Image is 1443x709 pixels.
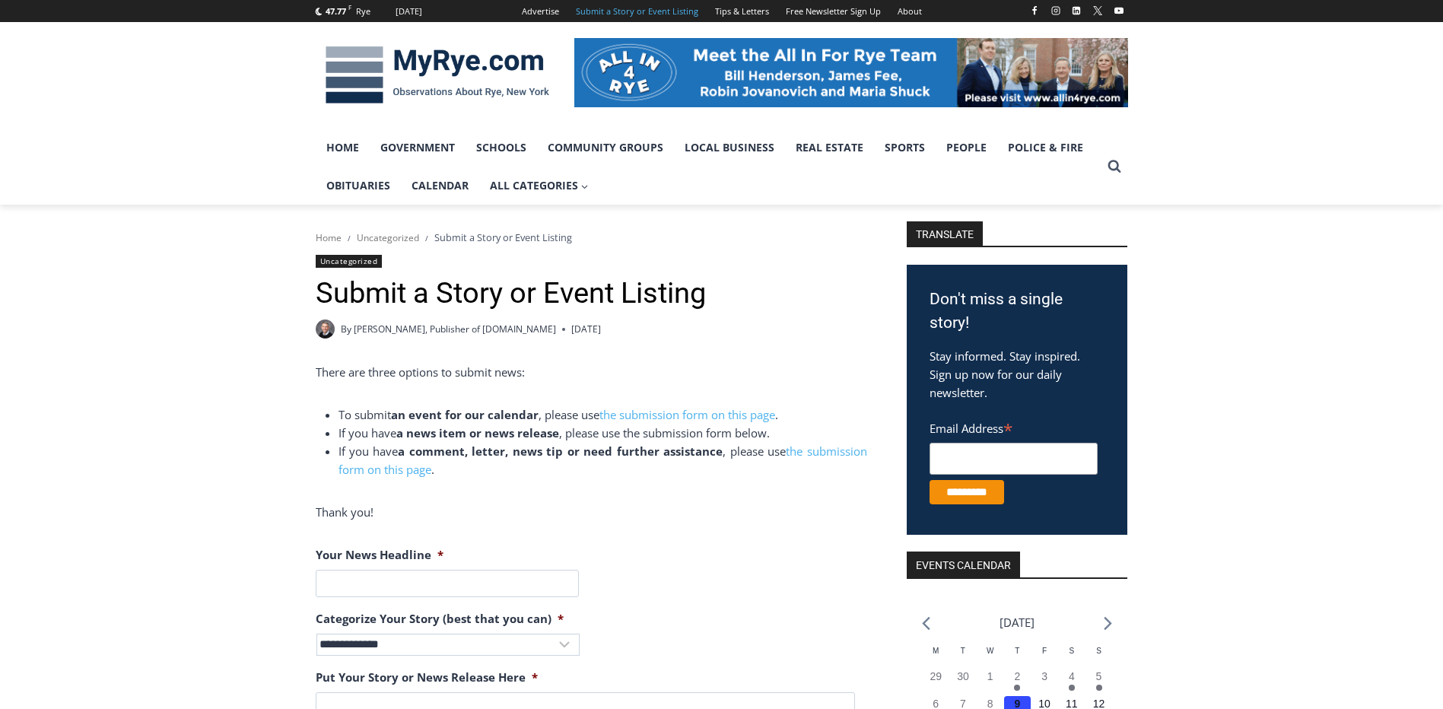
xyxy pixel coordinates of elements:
span: Submit a Story or Event Listing [434,231,572,244]
div: Saturday [1058,645,1085,669]
a: Obituaries [316,167,401,205]
div: Thursday [1004,645,1031,669]
button: 29 [922,669,949,696]
div: Friday [1031,645,1058,669]
a: Schools [466,129,537,167]
a: Community Groups [537,129,674,167]
span: S [1069,647,1074,655]
a: X [1089,2,1107,20]
label: Categorize Your Story (best that you can) [316,612,564,627]
span: F [348,3,351,11]
div: Monday [922,645,949,669]
time: 30 [957,670,969,682]
a: Next month [1104,616,1112,631]
span: M [933,647,939,655]
time: 4 [1069,670,1075,682]
button: 2 Has events [1004,669,1031,696]
p: Thank you! [316,503,867,521]
label: Your News Headline [316,548,443,563]
h1: Submit a Story or Event Listing [316,276,867,311]
p: Stay informed. Stay inspired. Sign up now for our daily newsletter. [930,347,1104,402]
span: T [1015,647,1019,655]
span: / [425,233,428,243]
p: There are three options to submit news: [316,363,867,381]
li: [DATE] [1000,612,1035,633]
a: the submission form on this page [599,407,775,422]
em: Has events [1069,685,1075,691]
nav: Breadcrumbs [316,230,867,245]
button: 4 Has events [1058,669,1085,696]
a: Real Estate [785,129,874,167]
div: [DATE] [396,5,422,18]
em: Has events [1096,685,1102,691]
a: YouTube [1110,2,1128,20]
button: View Search Form [1101,153,1128,180]
span: 47.77 [326,5,346,17]
li: If you have , please use . [339,442,867,478]
span: F [1042,647,1047,655]
li: To submit , please use . [339,405,867,424]
strong: TRANSLATE [907,221,983,246]
div: Tuesday [949,645,977,669]
strong: a news item or news release [396,425,559,440]
img: MyRye.com [316,36,559,115]
a: Local Business [674,129,785,167]
h3: Don't miss a single story! [930,288,1104,335]
button: 30 [949,669,977,696]
button: 5 Has events [1085,669,1113,696]
span: By [341,322,351,336]
a: Author image [316,320,335,339]
a: Uncategorized [357,231,419,244]
a: Facebook [1025,2,1044,20]
span: S [1096,647,1101,655]
a: [PERSON_NAME], Publisher of [DOMAIN_NAME] [354,323,556,335]
h2: Events Calendar [907,552,1020,577]
div: Rye [356,5,370,18]
img: All in for Rye [574,38,1128,107]
a: Previous month [922,616,930,631]
time: 2 [1014,670,1020,682]
a: People [936,129,997,167]
a: All Categories [479,167,599,205]
div: Wednesday [977,645,1004,669]
label: Put Your Story or News Release Here [316,670,538,685]
li: If you have , please use the submission form below. [339,424,867,442]
button: 1 [977,669,1004,696]
time: 5 [1096,670,1102,682]
time: [DATE] [571,322,601,336]
a: Instagram [1047,2,1065,20]
a: Sports [874,129,936,167]
span: T [961,647,965,655]
strong: a comment, letter, news tip or need further assistance [398,444,723,459]
div: Sunday [1085,645,1113,669]
a: Uncategorized [316,255,383,268]
a: Government [370,129,466,167]
a: Calendar [401,167,479,205]
a: Police & Fire [997,129,1094,167]
em: Has events [1014,685,1020,691]
a: Home [316,129,370,167]
nav: Primary Navigation [316,129,1101,205]
a: Linkedin [1067,2,1085,20]
time: 1 [987,670,993,682]
span: W [987,647,993,655]
span: All Categories [490,177,589,194]
label: Email Address [930,413,1098,440]
a: Home [316,231,342,244]
button: 3 [1031,669,1058,696]
time: 29 [930,670,942,682]
span: / [348,233,351,243]
strong: an event for our calendar [391,407,539,422]
time: 3 [1041,670,1047,682]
